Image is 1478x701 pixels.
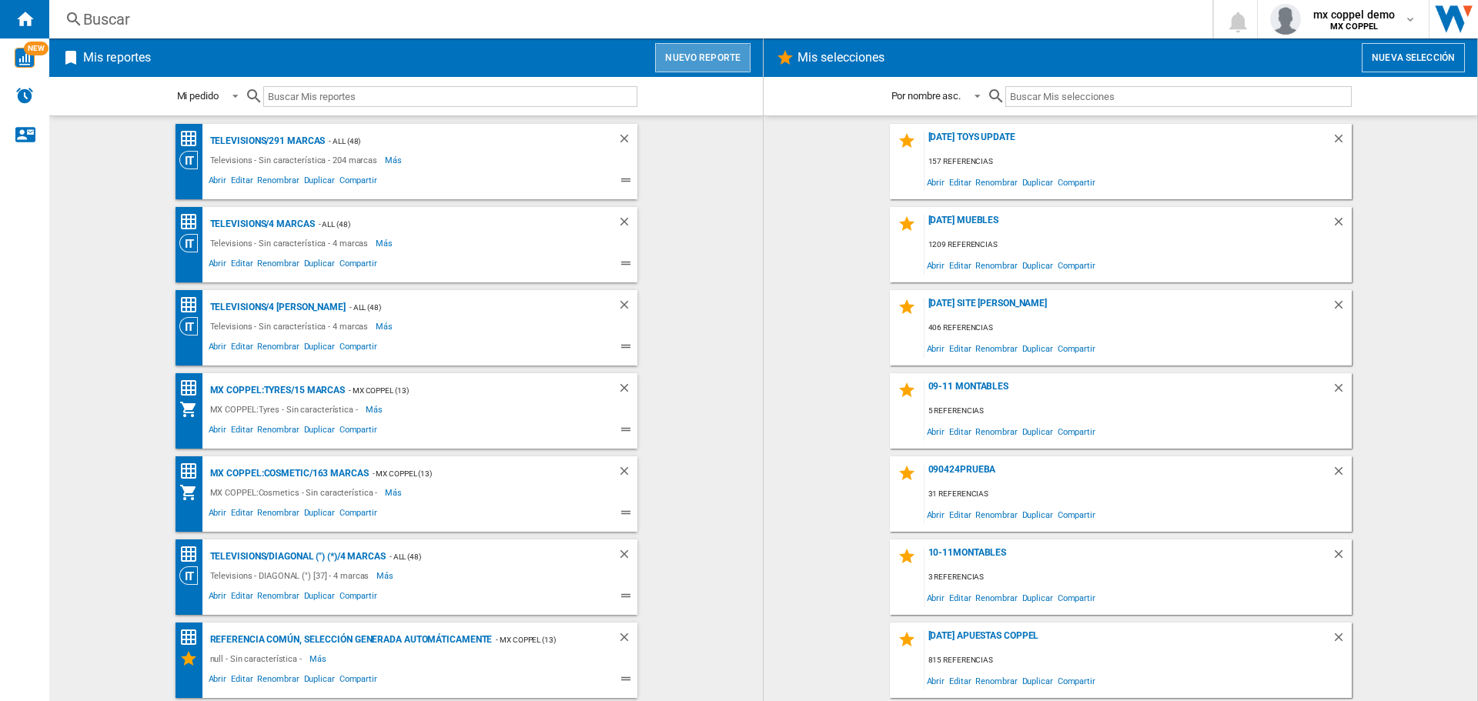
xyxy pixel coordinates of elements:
span: Compartir [337,506,380,524]
div: Televisions/4 marcas [206,215,315,234]
div: MX COPPEL:Tyres/15 marcas [206,381,346,400]
span: Compartir [337,589,380,607]
div: Borrar [1332,381,1352,402]
div: Televisions/DIAGONAL (") (*)/4 marcas [206,547,386,566]
div: Televisions - Sin característica - 4 marcas [206,234,376,252]
span: Renombrar [973,587,1019,608]
span: Abrir [925,670,948,691]
div: 157 referencias [925,152,1352,172]
div: Matriz de precios [179,129,206,149]
span: Editar [947,338,973,359]
div: Matriz de precios [179,628,206,647]
div: MX COPPEL:Cosmetics - Sin característica - [206,483,386,502]
span: Duplicar [302,506,337,524]
div: Borrar [1332,132,1352,152]
div: Matriz de precios [179,379,206,398]
span: Renombrar [973,172,1019,192]
span: Renombrar [973,670,1019,691]
span: Duplicar [302,422,337,441]
h2: Mis reportes [80,43,154,72]
span: Editar [947,504,973,525]
span: Renombrar [255,339,301,358]
span: Duplicar [1020,670,1055,691]
span: Duplicar [1020,587,1055,608]
input: Buscar Mis reportes [263,86,637,107]
div: Televisions/291 marcas [206,132,326,151]
div: - MX COPPEL (13) [492,630,586,649]
img: wise-card.svg [15,48,35,68]
span: Duplicar [1020,421,1055,442]
div: [DATE] site [PERSON_NAME] [925,298,1332,319]
div: Borrar [617,132,637,151]
span: Renombrar [255,589,301,607]
h2: Mis selecciones [794,43,888,72]
div: Mi colección [179,400,206,419]
div: Borrar [1332,547,1352,568]
span: Editar [229,672,255,690]
span: Abrir [925,172,948,192]
div: [DATE] toys update [925,132,1332,152]
span: Compartir [1055,421,1098,442]
span: Más [309,649,329,668]
span: Compartir [337,672,380,690]
span: Abrir [206,589,229,607]
button: Nuevo reporte [655,43,751,72]
span: Abrir [925,421,948,442]
span: Abrir [206,422,229,441]
span: mx coppel demo [1313,7,1395,22]
div: 10-11Montables [925,547,1332,568]
span: Compartir [337,422,380,441]
div: null - Sin característica - [206,649,309,668]
div: MX COPPEL:Tyres - Sin característica - [206,400,366,419]
span: Compartir [1055,504,1098,525]
div: - ALL (48) [346,298,587,317]
div: Borrar [1332,464,1352,485]
div: Borrar [617,381,637,400]
div: Borrar [1332,215,1352,235]
div: MX COPPEL:Cosmetic/163 marcas [206,464,369,483]
div: Referencia común, selección generada automáticamente [206,630,493,649]
span: Duplicar [302,256,337,275]
span: Renombrar [255,256,301,275]
span: Más [376,234,395,252]
div: - ALL (48) [325,132,586,151]
span: Duplicar [302,672,337,690]
span: Duplicar [1020,255,1055,275]
div: Borrar [1332,298,1352,319]
div: Televisions - DIAGONAL (") [37] - 4 marcas [206,566,377,585]
div: Mi colección [179,483,206,502]
span: Editar [947,670,973,691]
span: Renombrar [255,422,301,441]
span: Duplicar [302,173,337,192]
span: Renombrar [973,338,1019,359]
span: Compartir [1055,255,1098,275]
div: Matriz de precios [179,545,206,564]
span: Duplicar [1020,172,1055,192]
span: Renombrar [973,421,1019,442]
img: profile.jpg [1270,4,1301,35]
div: Borrar [617,215,637,234]
span: Compartir [1055,587,1098,608]
span: Editar [229,256,255,275]
span: Duplicar [302,589,337,607]
div: - MX COPPEL (13) [345,381,586,400]
div: Televisions - Sin característica - 204 marcas [206,151,386,169]
span: Abrir [206,173,229,192]
div: Borrar [1332,630,1352,651]
div: 09-11 MONTABLES [925,381,1332,402]
div: Borrar [617,464,637,483]
div: Mis Selecciones [179,649,206,668]
span: Duplicar [302,339,337,358]
span: Más [376,317,395,335]
span: Editar [229,339,255,358]
span: Compartir [1055,670,1098,691]
span: Renombrar [255,672,301,690]
div: [DATE] apuestas coppel [925,630,1332,651]
span: Abrir [925,504,948,525]
div: Buscar [83,8,1172,30]
span: Más [366,400,385,419]
div: Por nombre asc. [891,90,961,102]
div: - ALL (48) [386,547,587,566]
span: Abrir [925,255,948,275]
span: Editar [947,587,973,608]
